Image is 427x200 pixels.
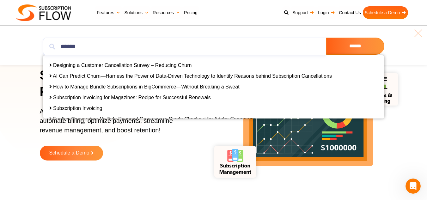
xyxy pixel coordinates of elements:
a: Pricing [182,6,199,19]
p: AI-powered subscription management platform to automate billing, optimize payments, streamline re... [40,106,189,141]
span: Schedule a Demo [49,150,89,156]
a: Features [95,6,122,19]
a: Subscription Invoicing [53,106,102,111]
a: How to Manage Bundle Subscriptions in BigCommerce—Without Breaking a Sweat [53,84,240,89]
a: Contact Us [337,6,363,19]
a: Resources [151,6,182,19]
a: Fueling Conversion: Multiple Payment Gateways in Single Checkout for Adobe Commerce [53,116,255,122]
a: Support [290,6,316,19]
img: Subscriptionflow [16,4,71,21]
a: Schedule a Demo [40,146,103,161]
h1: Simplify Subscriptions, Power Growth! [40,67,197,100]
a: Login [316,6,337,19]
a: Designing a Customer Cancellation Survey – Reducing Churn [53,63,192,68]
a: AI Can Predict Churn—Harness the Power of Data-Driven Technology to Identify Reasons behind Subsc... [53,73,332,79]
a: Subscription Invoicing for Magazines: Recipe for Successful Renewals [53,95,211,100]
a: Schedule a Demo [363,6,408,19]
a: Solutions [122,6,151,19]
iframe: Intercom live chat [406,179,421,194]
